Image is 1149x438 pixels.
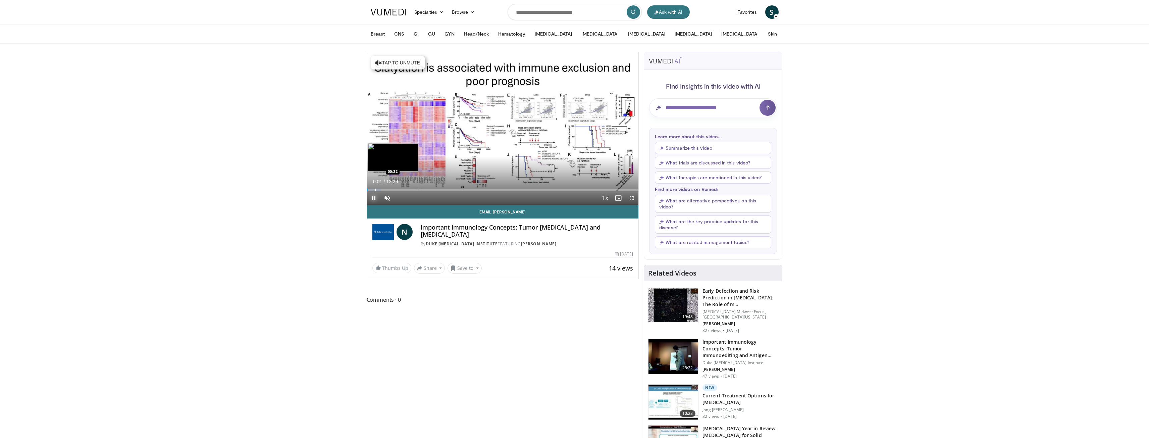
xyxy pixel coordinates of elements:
p: New [702,384,717,391]
button: Tap to unmute [371,56,425,69]
span: 25:22 [680,364,696,371]
span: 12:29 [386,179,398,184]
a: Specialties [410,5,448,19]
p: [PERSON_NAME] [702,321,778,327]
span: Comments 0 [367,295,639,304]
button: Pause [367,191,380,205]
p: Duke [MEDICAL_DATA] Institute [702,360,778,366]
div: · [723,328,724,333]
p: 47 views [702,374,719,379]
a: N [397,224,413,240]
h3: Important Immunology Concepts: Tumor Immunoediting and Antigen Prese… [702,339,778,359]
button: GYN [440,27,458,41]
p: Find more videos on Vumedi [655,186,771,192]
p: [DATE] [723,414,737,419]
button: GU [424,27,439,41]
button: Skin [764,27,781,41]
span: 0:01 [373,179,382,184]
button: Save to [448,263,482,274]
img: 8ce2b8e4-9323-4dd1-9de9-43f72571402c.150x105_q85_crop-smart_upscale.jpg [648,288,698,323]
span: 10:28 [680,410,696,417]
button: Fullscreen [625,191,638,205]
a: [PERSON_NAME] [521,241,557,247]
div: By FEATURING [421,241,633,247]
a: Favorites [733,5,761,19]
button: GI [410,27,423,41]
button: Playback Rate [598,191,612,205]
img: Duke Cancer Institute [372,224,394,240]
h4: Find Insights in this video with AI [649,82,777,90]
a: 25:22 Important Immunology Concepts: Tumor Immunoediting and Antigen Prese… Duke [MEDICAL_DATA] I... [648,339,778,379]
img: image.jpeg [368,143,418,172]
button: Ask with AI [647,5,690,19]
span: / [384,179,385,184]
p: [MEDICAL_DATA] Midwest Focus, [GEOGRAPHIC_DATA][US_STATE] [702,309,778,320]
button: Summarize this video [655,142,771,154]
input: Search topics, interventions [508,4,642,20]
button: [MEDICAL_DATA] [531,27,576,41]
video-js: Video Player [367,52,639,205]
a: Duke [MEDICAL_DATA] Institute [426,241,498,247]
h3: Current Treatment Options for [MEDICAL_DATA] [702,392,778,406]
img: VuMedi Logo [371,9,406,15]
p: 32 views [702,414,719,419]
button: Enable picture-in-picture mode [612,191,625,205]
a: 19:48 Early Detection and Risk Prediction in [MEDICAL_DATA]: The Role of m… [MEDICAL_DATA] Midwes... [648,288,778,333]
a: Email [PERSON_NAME] [367,205,639,218]
img: dc368835-f99a-4c1c-b019-3021fd861fd3.150x105_q85_crop-smart_upscale.jpg [648,385,698,420]
button: [MEDICAL_DATA] [671,27,716,41]
button: [MEDICAL_DATA] [577,27,623,41]
button: Breast [367,27,389,41]
input: Question for AI [649,98,777,117]
button: Hematology [494,27,529,41]
div: · [720,414,722,419]
h4: Important Immunology Concepts: Tumor [MEDICAL_DATA] and [MEDICAL_DATA] [421,224,633,238]
button: [MEDICAL_DATA] [717,27,763,41]
button: [MEDICAL_DATA] [624,27,669,41]
p: Learn more about this video... [655,134,771,139]
div: Progress Bar [367,189,639,191]
button: What are the key practice updates for this disease? [655,215,771,234]
div: [DATE] [615,251,633,257]
a: Thumbs Up [372,263,411,273]
a: 10:28 New Current Treatment Options for [MEDICAL_DATA] Jong [PERSON_NAME] 32 views · [DATE] [648,384,778,420]
span: 14 views [609,264,633,272]
h4: Related Videos [648,269,696,277]
img: 77896dae-cd50-490b-b8a2-fd22613f4824.150x105_q85_crop-smart_upscale.jpg [648,339,698,374]
button: What are alternative perspectives on this video? [655,195,771,213]
button: Unmute [380,191,394,205]
img: vumedi-ai-logo.svg [649,57,682,63]
button: What therapies are mentioned in this video? [655,172,771,184]
p: [PERSON_NAME] [702,367,778,372]
a: S [765,5,779,19]
p: [DATE] [723,374,737,379]
p: [DATE] [726,328,739,333]
button: What trials are discussed in this video? [655,157,771,169]
p: Jong [PERSON_NAME] [702,407,778,412]
button: What are related management topics? [655,236,771,248]
a: Browse [448,5,479,19]
h3: Early Detection and Risk Prediction in [MEDICAL_DATA]: The Role of m… [702,288,778,308]
span: 19:48 [680,313,696,320]
p: 327 views [702,328,721,333]
button: Share [414,263,445,274]
div: · [720,374,722,379]
button: CNS [390,27,408,41]
button: Head/Neck [460,27,493,41]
